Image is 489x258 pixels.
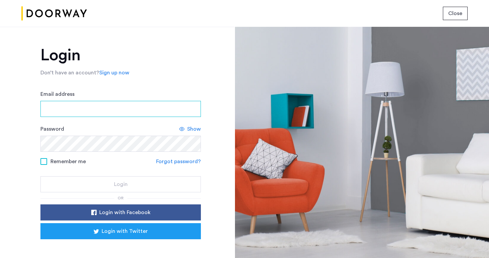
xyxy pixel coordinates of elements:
a: Forgot password? [156,157,201,166]
div: Sign in with Google. Opens in new tab [54,241,188,256]
span: Login [114,180,128,188]
span: Don’t have an account? [40,70,99,75]
label: Email address [40,90,75,98]
h1: Login [40,47,201,63]
a: Sign up now [99,69,129,77]
button: button [40,176,201,192]
img: logo [21,1,87,26]
button: button [40,223,201,239]
span: Close [448,9,462,17]
span: Show [187,125,201,133]
button: button [40,204,201,220]
span: Login with Twitter [102,227,148,235]
button: button [443,7,468,20]
span: Remember me [50,157,86,166]
span: Login with Facebook [99,208,150,216]
span: or [118,196,124,200]
label: Password [40,125,64,133]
